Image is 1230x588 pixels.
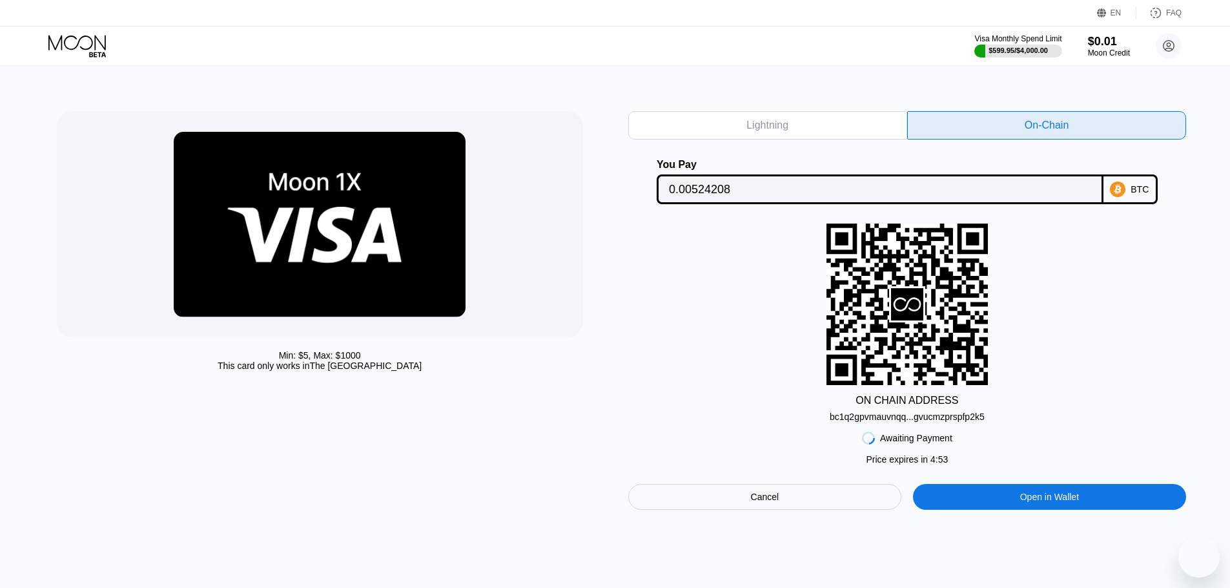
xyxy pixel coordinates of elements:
[1111,8,1122,17] div: EN
[218,361,422,371] div: This card only works in The [GEOGRAPHIC_DATA]
[930,454,948,465] span: 4 : 53
[974,34,1061,43] div: Visa Monthly Spend Limit
[751,491,779,503] div: Cancel
[880,433,952,443] div: Awaiting Payment
[628,484,902,510] div: Cancel
[1088,48,1130,58] div: Moon Credit
[657,159,1103,171] div: You Pay
[628,159,1187,204] div: You PayBTC
[830,412,985,422] div: bc1q2gpvmauvnqq...gvucmzprspfp2k5
[1088,35,1130,48] div: $0.01
[1025,119,1069,132] div: On-Chain
[1088,35,1130,58] div: $0.01Moon Credit
[866,454,948,465] div: Price expires in
[989,47,1048,54] div: $599.95 / $4,000.00
[746,119,788,132] div: Lightning
[1178,536,1220,578] iframe: Button to launch messaging window
[907,111,1186,140] div: On-Chain
[1097,6,1136,19] div: EN
[628,111,907,140] div: Lightning
[830,406,985,422] div: bc1q2gpvmauvnqq...gvucmzprspfp2k5
[913,484,1187,510] div: Open in Wallet
[856,395,958,406] div: ON CHAIN ADDRESS
[1131,184,1149,194] div: BTC
[1166,8,1182,17] div: FAQ
[1020,491,1079,503] div: Open in Wallet
[974,34,1061,58] div: Visa Monthly Spend Limit$599.95/$4,000.00
[279,350,361,361] div: Min: $ 5 , Max: $ 1000
[1136,6,1182,19] div: FAQ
